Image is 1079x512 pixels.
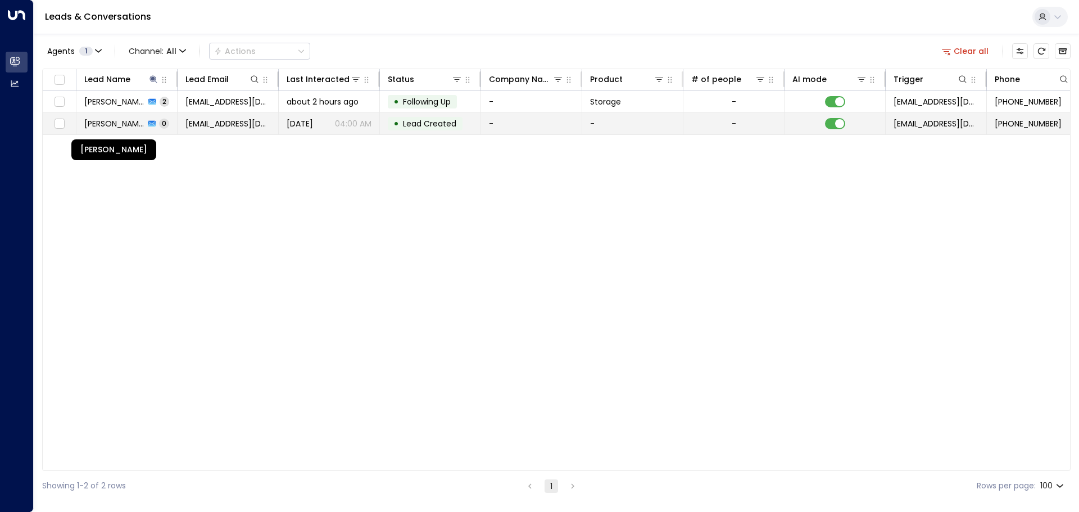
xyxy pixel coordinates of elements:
[1012,43,1028,59] button: Customize
[977,480,1036,492] label: Rows per page:
[52,95,66,109] span: Toggle select row
[84,96,145,107] span: Rebecca Layland
[52,117,66,131] span: Toggle select row
[287,73,361,86] div: Last Interacted
[732,118,736,129] div: -
[209,43,310,60] button: Actions
[995,73,1020,86] div: Phone
[937,43,994,59] button: Clear all
[185,96,270,107] span: Rebeccalayland@hotmail.com
[52,73,66,87] span: Toggle select all
[590,73,623,86] div: Product
[124,43,191,59] button: Channel:All
[166,47,176,56] span: All
[388,73,463,86] div: Status
[691,73,766,86] div: # of people
[894,73,968,86] div: Trigger
[403,118,456,129] span: Lead Created
[287,96,359,107] span: about 2 hours ago
[185,73,260,86] div: Lead Email
[481,91,582,112] td: -
[894,118,978,129] span: leads@space-station.co.uk
[124,43,191,59] span: Channel:
[42,480,126,492] div: Showing 1-2 of 2 rows
[1033,43,1049,59] span: Refresh
[71,139,156,160] div: [PERSON_NAME]
[792,73,827,86] div: AI mode
[393,92,399,111] div: •
[590,96,621,107] span: Storage
[45,10,151,23] a: Leads & Conversations
[388,73,414,86] div: Status
[84,118,144,129] span: Rebecca Layland
[47,47,75,55] span: Agents
[84,73,130,86] div: Lead Name
[732,96,736,107] div: -
[42,43,106,59] button: Agents1
[995,73,1069,86] div: Phone
[393,114,399,133] div: •
[287,118,313,129] span: Yesterday
[185,118,270,129] span: Rebeccalayland@hotmail.com
[582,113,683,134] td: -
[335,118,371,129] p: 04:00 AM
[403,96,451,107] span: Following Up
[894,96,978,107] span: leads@space-station.co.uk
[489,73,552,86] div: Company Name
[894,73,923,86] div: Trigger
[214,46,256,56] div: Actions
[481,113,582,134] td: -
[159,119,169,128] span: 0
[691,73,741,86] div: # of people
[79,47,93,56] span: 1
[590,73,665,86] div: Product
[160,97,169,106] span: 2
[489,73,564,86] div: Company Name
[209,43,310,60] div: Button group with a nested menu
[545,479,558,493] button: page 1
[792,73,867,86] div: AI mode
[1055,43,1071,59] button: Archived Leads
[185,73,229,86] div: Lead Email
[523,479,580,493] nav: pagination navigation
[995,96,1062,107] span: +447795802027
[995,118,1062,129] span: +447795802027
[84,73,159,86] div: Lead Name
[1040,478,1066,494] div: 100
[287,73,350,86] div: Last Interacted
